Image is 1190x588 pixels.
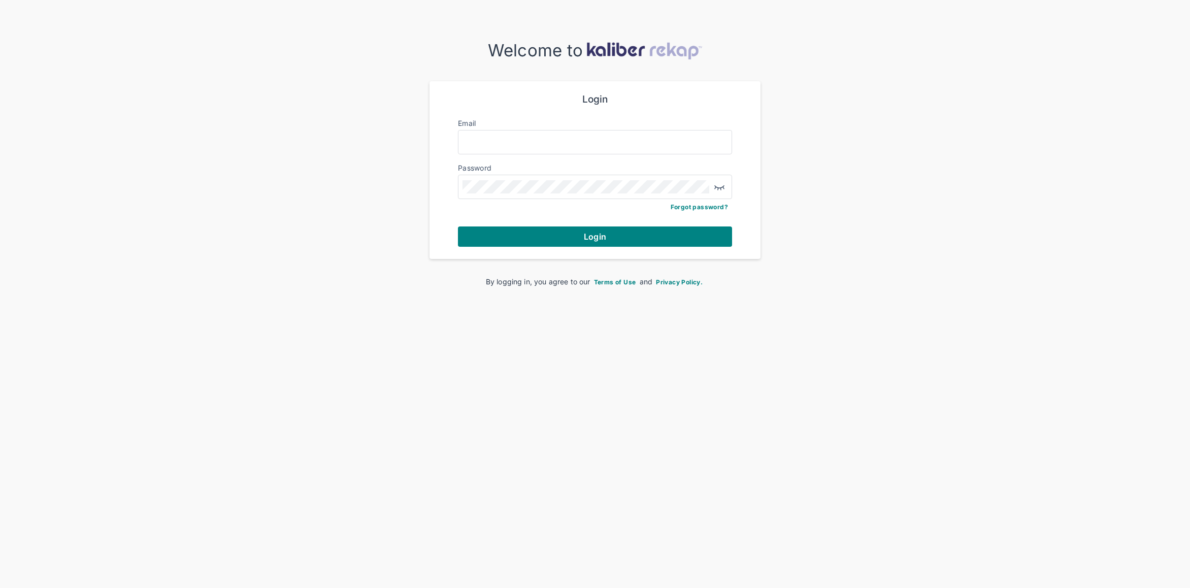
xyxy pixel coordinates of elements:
div: Login [458,93,732,106]
label: Email [458,119,476,127]
a: Forgot password? [671,203,728,211]
a: Terms of Use [592,277,638,286]
img: eye-closed.fa43b6e4.svg [713,181,725,193]
span: Login [584,232,606,242]
img: kaliber-logo [586,42,702,59]
span: Privacy Policy. [656,278,703,286]
span: Terms of Use [594,278,636,286]
button: Login [458,226,732,247]
a: Privacy Policy. [654,277,704,286]
div: By logging in, you agree to our and [446,276,744,287]
label: Password [458,164,491,172]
